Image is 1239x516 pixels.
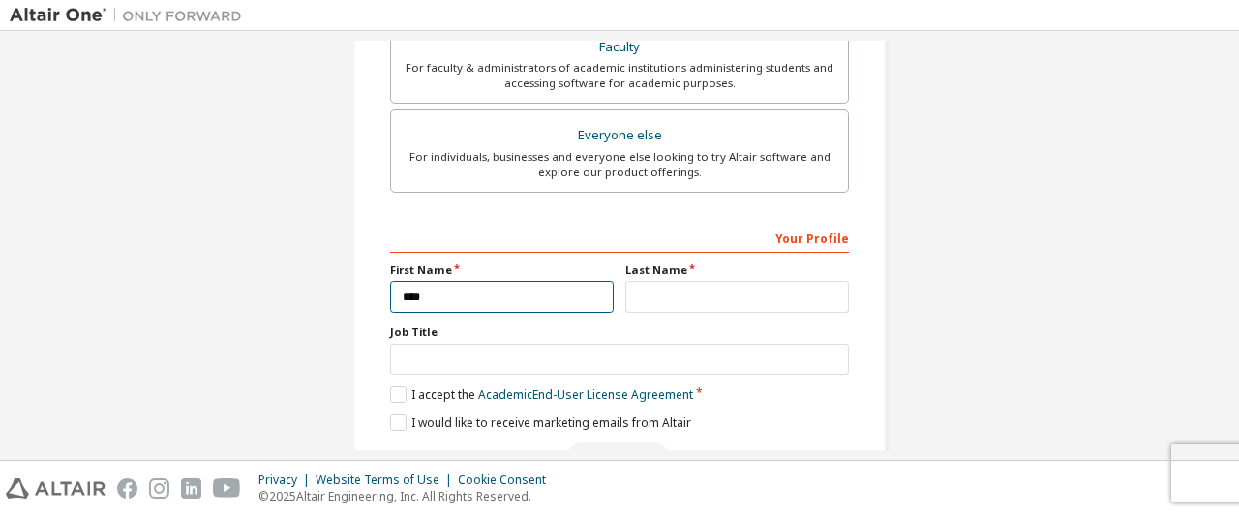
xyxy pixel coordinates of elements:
img: facebook.svg [117,478,137,499]
label: I accept the [390,386,693,403]
img: altair_logo.svg [6,478,106,499]
img: instagram.svg [149,478,169,499]
label: First Name [390,262,614,278]
div: For faculty & administrators of academic institutions administering students and accessing softwa... [403,60,836,91]
div: For individuals, businesses and everyone else looking to try Altair software and explore our prod... [403,149,836,180]
p: © 2025 Altair Engineering, Inc. All Rights Reserved. [258,488,558,504]
div: Faculty [403,34,836,61]
img: Altair One [10,6,252,25]
label: Job Title [390,324,849,340]
img: youtube.svg [213,478,241,499]
label: Last Name [625,262,849,278]
label: I would like to receive marketing emails from Altair [390,414,691,431]
div: Everyone else [403,122,836,149]
div: Your Profile [390,222,849,253]
div: Website Terms of Use [316,472,458,488]
div: Cookie Consent [458,472,558,488]
img: linkedin.svg [181,478,201,499]
div: Privacy [258,472,316,488]
div: Read and acccept EULA to continue [390,442,849,471]
a: Academic End-User License Agreement [478,386,693,403]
